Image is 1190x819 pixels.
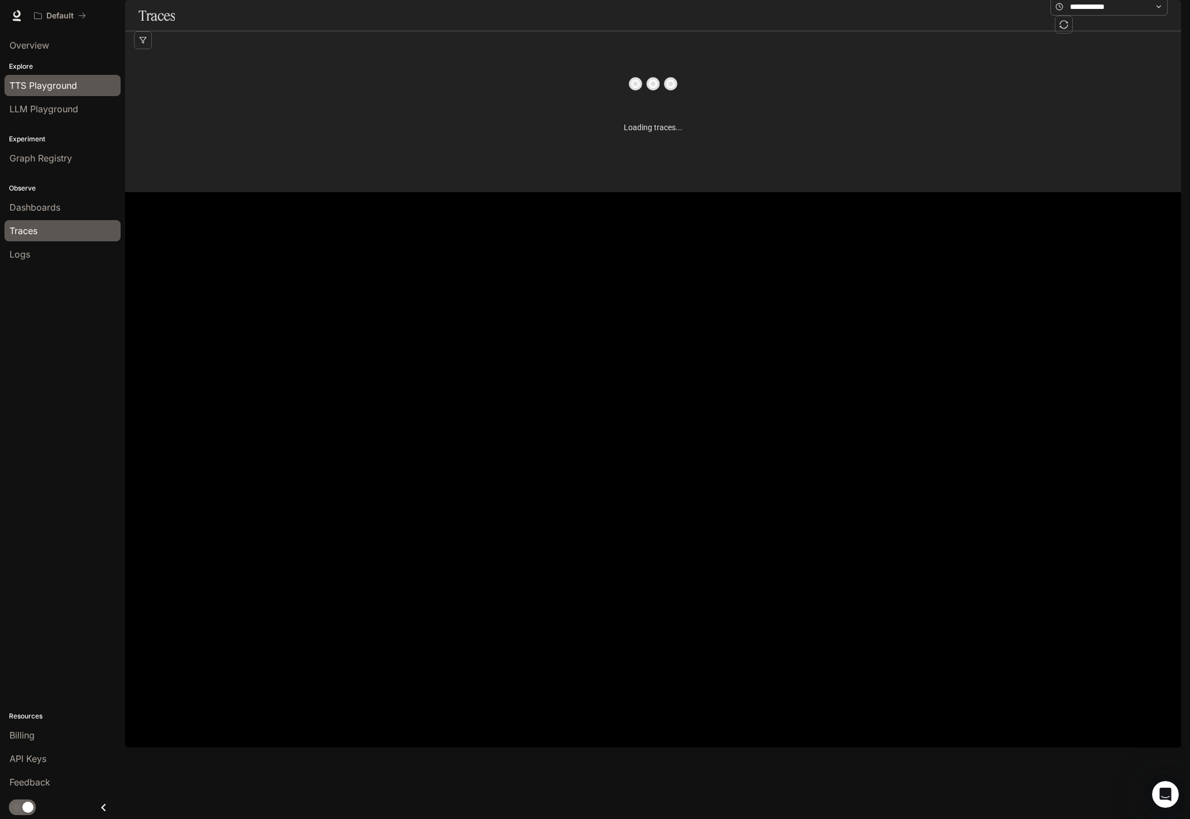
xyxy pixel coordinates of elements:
[624,121,682,134] article: Loading traces...
[46,11,74,21] p: Default
[138,4,175,27] h1: Traces
[1059,20,1068,29] span: sync
[1152,781,1179,808] iframe: Intercom live chat
[29,4,91,27] button: All workspaces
